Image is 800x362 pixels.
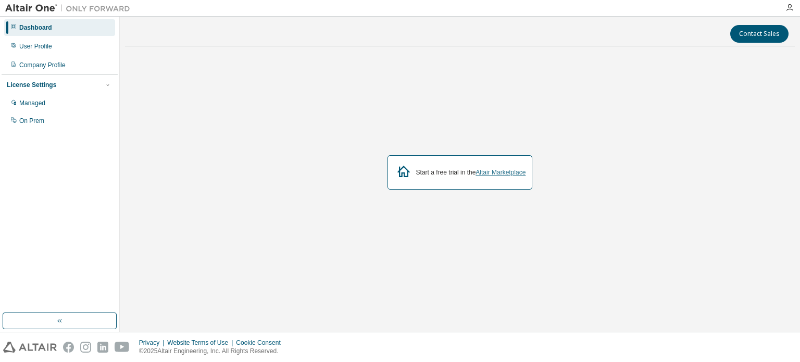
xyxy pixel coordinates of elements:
[19,42,52,51] div: User Profile
[476,169,526,176] a: Altair Marketplace
[3,342,57,353] img: altair_logo.svg
[80,342,91,353] img: instagram.svg
[139,339,167,347] div: Privacy
[236,339,286,347] div: Cookie Consent
[730,25,789,43] button: Contact Sales
[416,168,526,177] div: Start a free trial in the
[19,61,66,69] div: Company Profile
[139,347,287,356] p: © 2025 Altair Engineering, Inc. All Rights Reserved.
[115,342,130,353] img: youtube.svg
[167,339,236,347] div: Website Terms of Use
[19,117,44,125] div: On Prem
[19,23,52,32] div: Dashboard
[7,81,56,89] div: License Settings
[19,99,45,107] div: Managed
[63,342,74,353] img: facebook.svg
[97,342,108,353] img: linkedin.svg
[5,3,135,14] img: Altair One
